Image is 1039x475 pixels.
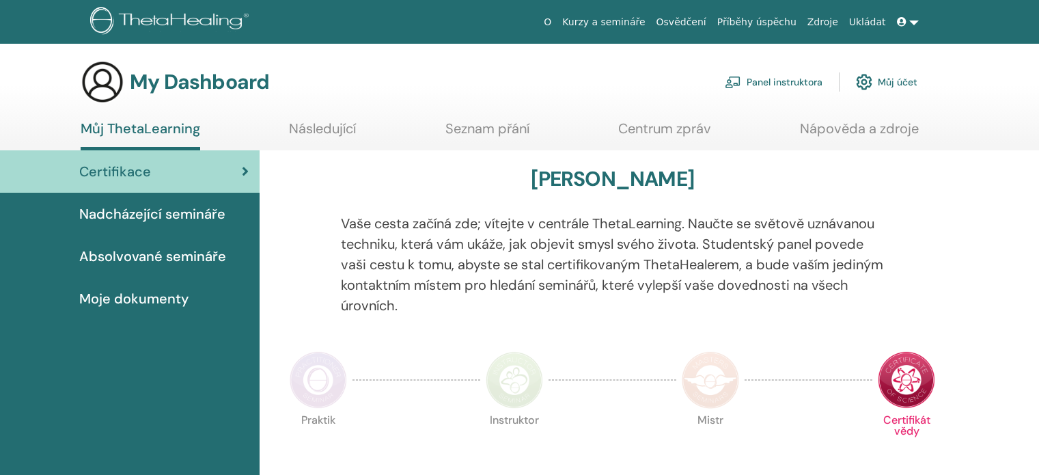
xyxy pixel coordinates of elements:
span: Nadcházející semináře [79,204,225,224]
img: Instructor [486,351,543,409]
h3: [PERSON_NAME] [531,167,694,191]
p: Instruktor [486,415,543,472]
p: Mistr [682,415,739,472]
img: logo.png [90,7,253,38]
img: chalkboard-teacher.svg [725,76,741,88]
img: Practitioner [290,351,347,409]
a: Centrum zpráv [618,120,711,147]
img: generic-user-icon.jpg [81,60,124,104]
span: Certifikace [79,161,151,182]
a: Seznam přání [445,120,529,147]
span: Absolvované semináře [79,246,226,267]
a: Následující [289,120,356,147]
img: Master [682,351,739,409]
a: Ukládat [844,10,891,35]
a: O [538,10,557,35]
a: Nápověda a zdroje [800,120,919,147]
p: Vaše cesta začíná zde; vítejte v centrále ThetaLearning. Naučte se světově uznávanou techniku, kt... [341,213,885,316]
span: Moje dokumenty [79,288,189,309]
img: Certificate of Science [878,351,935,409]
h3: My Dashboard [130,70,269,94]
p: Praktik [290,415,347,472]
a: Panel instruktora [725,67,822,97]
a: Příběhy úspěchu [712,10,802,35]
a: Osvědčení [651,10,712,35]
a: Můj ThetaLearning [81,120,200,150]
a: Zdroje [802,10,844,35]
img: cog.svg [856,70,872,94]
a: Kurzy a semináře [557,10,650,35]
a: Můj účet [856,67,917,97]
p: Certifikát vědy [878,415,935,472]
